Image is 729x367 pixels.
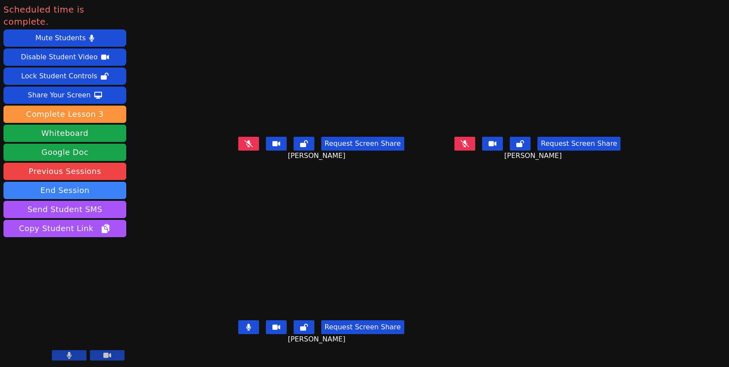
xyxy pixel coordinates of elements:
[3,68,126,85] button: Lock Student Controls
[537,137,620,151] button: Request Screen Share
[35,31,86,45] div: Mute Students
[21,50,97,64] div: Disable Student Video
[3,125,126,142] button: Whiteboard
[288,334,348,344] span: [PERSON_NAME]
[321,137,404,151] button: Request Screen Share
[3,201,126,218] button: Send Student SMS
[3,182,126,199] button: End Session
[3,144,126,161] a: Google Doc
[504,151,564,161] span: [PERSON_NAME]
[288,151,348,161] span: [PERSON_NAME]
[3,29,126,47] button: Mute Students
[3,106,126,123] button: Complete Lesson 3
[3,220,126,237] button: Copy Student Link
[321,320,404,334] button: Request Screen Share
[3,163,126,180] a: Previous Sessions
[19,222,111,235] span: Copy Student Link
[3,48,126,66] button: Disable Student Video
[28,88,91,102] div: Share Your Screen
[21,69,97,83] div: Lock Student Controls
[3,87,126,104] button: Share Your Screen
[3,3,126,28] span: Scheduled time is complete.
